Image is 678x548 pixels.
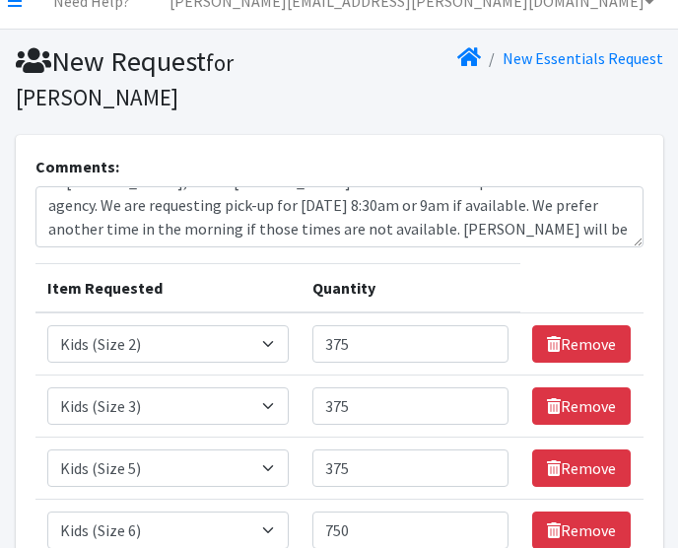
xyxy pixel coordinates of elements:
[35,264,302,313] th: Item Requested
[16,48,234,111] small: for [PERSON_NAME]
[532,325,631,363] a: Remove
[503,48,663,68] a: New Essentials Request
[532,387,631,425] a: Remove
[35,155,119,178] label: Comments:
[16,44,332,112] h1: New Request
[532,449,631,487] a: Remove
[301,264,520,313] th: Quantity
